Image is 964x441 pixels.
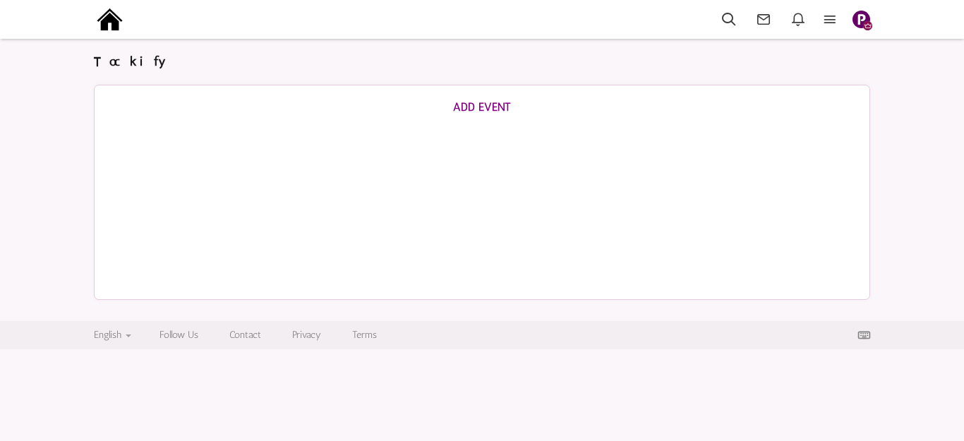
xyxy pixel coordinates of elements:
[94,4,126,35] img: output-onlinepngtools%20-%202025-09-15T191211.976.png
[292,329,321,341] a: Privacy
[453,100,511,114] a: ADD EVENT
[94,329,121,341] span: English
[109,116,855,285] iframe: calendar
[159,329,198,341] a: Follow Us
[352,329,377,341] a: Terms
[852,11,870,28] img: Slide1.png
[94,54,169,69] span: Tockify
[229,329,261,341] a: Contact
